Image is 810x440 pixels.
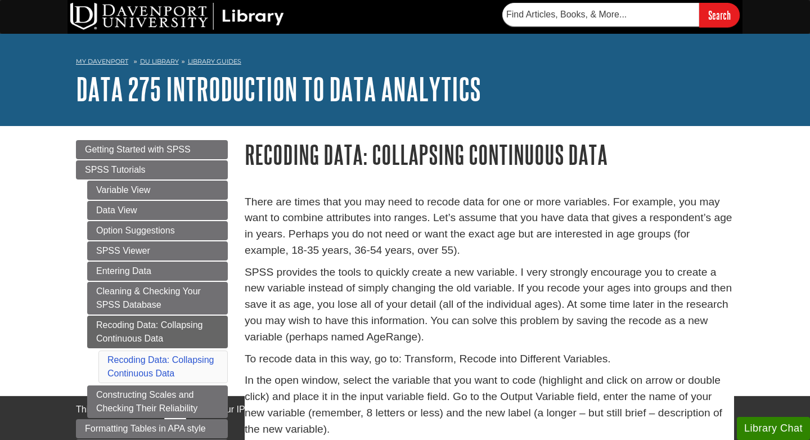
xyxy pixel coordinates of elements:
a: Getting Started with SPSS [76,140,228,159]
a: Library Guides [188,57,241,65]
input: Find Articles, Books, & More... [502,3,699,26]
a: SPSS Viewer [87,241,228,261]
a: DATA 275 Introduction to Data Analytics [76,71,481,106]
span: SPSS Tutorials [85,165,146,174]
a: DU Library [140,57,179,65]
h1: Recoding Data: Collapsing Continuous Data [245,140,734,169]
span: Getting Started with SPSS [85,145,191,154]
span: Formatting Tables in APA style [85,424,206,433]
a: SPSS Tutorials [76,160,228,179]
a: Variable View [87,181,228,200]
button: Library Chat [737,417,810,440]
a: Recoding Data: Collapsing Continuous Data [107,355,214,378]
a: Recoding Data: Collapsing Continuous Data [87,316,228,348]
form: Searches DU Library's articles, books, and more [502,3,740,27]
input: Search [699,3,740,27]
p: In the open window, select the variable that you want to code (highlight and click on arrow or do... [245,372,734,437]
a: Data View [87,201,228,220]
a: Constructing Scales and Checking Their Reliability [87,385,228,418]
a: Formatting Tables in APA style [76,419,228,438]
p: To recode data in this way, go to: Transform, Recode into Different Variables. [245,351,734,367]
p: There are times that you may need to recode data for one or more variables. For example, you may ... [245,194,734,259]
a: Cleaning & Checking Your SPSS Database [87,282,228,315]
nav: breadcrumb [76,54,734,72]
a: My Davenport [76,57,128,66]
p: SPSS provides the tools to quickly create a new variable. I very strongly encourage you to create... [245,264,734,345]
img: DU Library [70,3,284,30]
a: Entering Data [87,262,228,281]
a: Option Suggestions [87,221,228,240]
